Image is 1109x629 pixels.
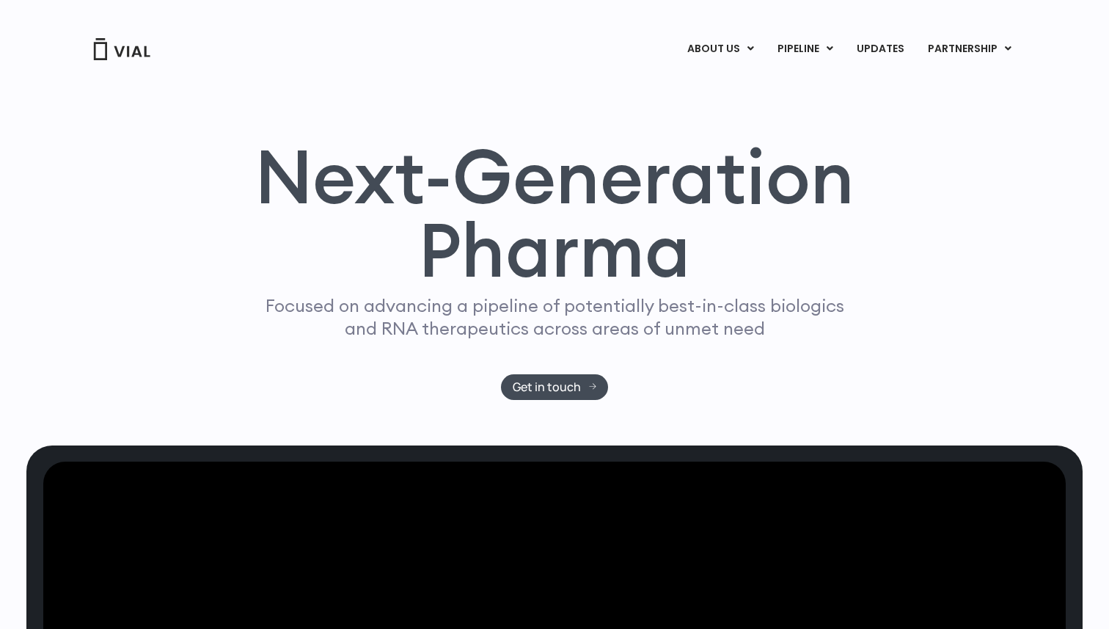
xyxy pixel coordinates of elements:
a: PIPELINEMenu Toggle [766,37,844,62]
p: Focused on advancing a pipeline of potentially best-in-class biologics and RNA therapeutics acros... [259,294,850,340]
span: Get in touch [513,382,581,393]
a: Get in touch [501,374,609,400]
a: UPDATES [845,37,915,62]
a: ABOUT USMenu Toggle [676,37,765,62]
a: PARTNERSHIPMenu Toggle [916,37,1023,62]
h1: Next-Generation Pharma [237,139,872,288]
img: Vial Logo [92,38,151,60]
